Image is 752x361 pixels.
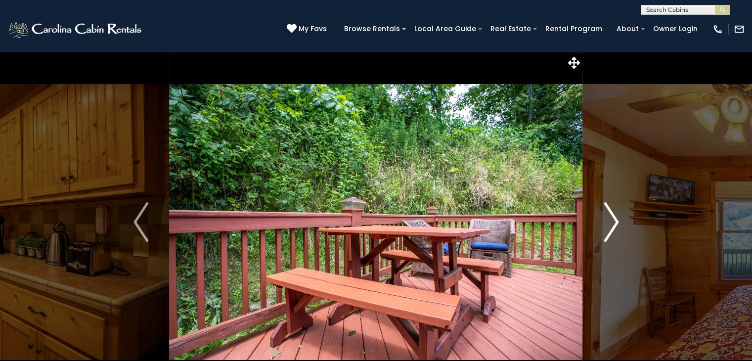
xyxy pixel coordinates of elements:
a: My Favs [287,24,329,35]
img: phone-regular-white.png [712,24,723,35]
span: My Favs [299,24,327,34]
a: Local Area Guide [409,21,481,37]
a: Real Estate [486,21,536,37]
img: mail-regular-white.png [734,24,745,35]
a: About [612,21,644,37]
img: arrow [604,202,619,242]
img: arrow [133,202,148,242]
a: Browse Rentals [339,21,405,37]
img: White-1-2.png [7,19,144,39]
a: Owner Login [648,21,703,37]
a: Rental Program [540,21,607,37]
